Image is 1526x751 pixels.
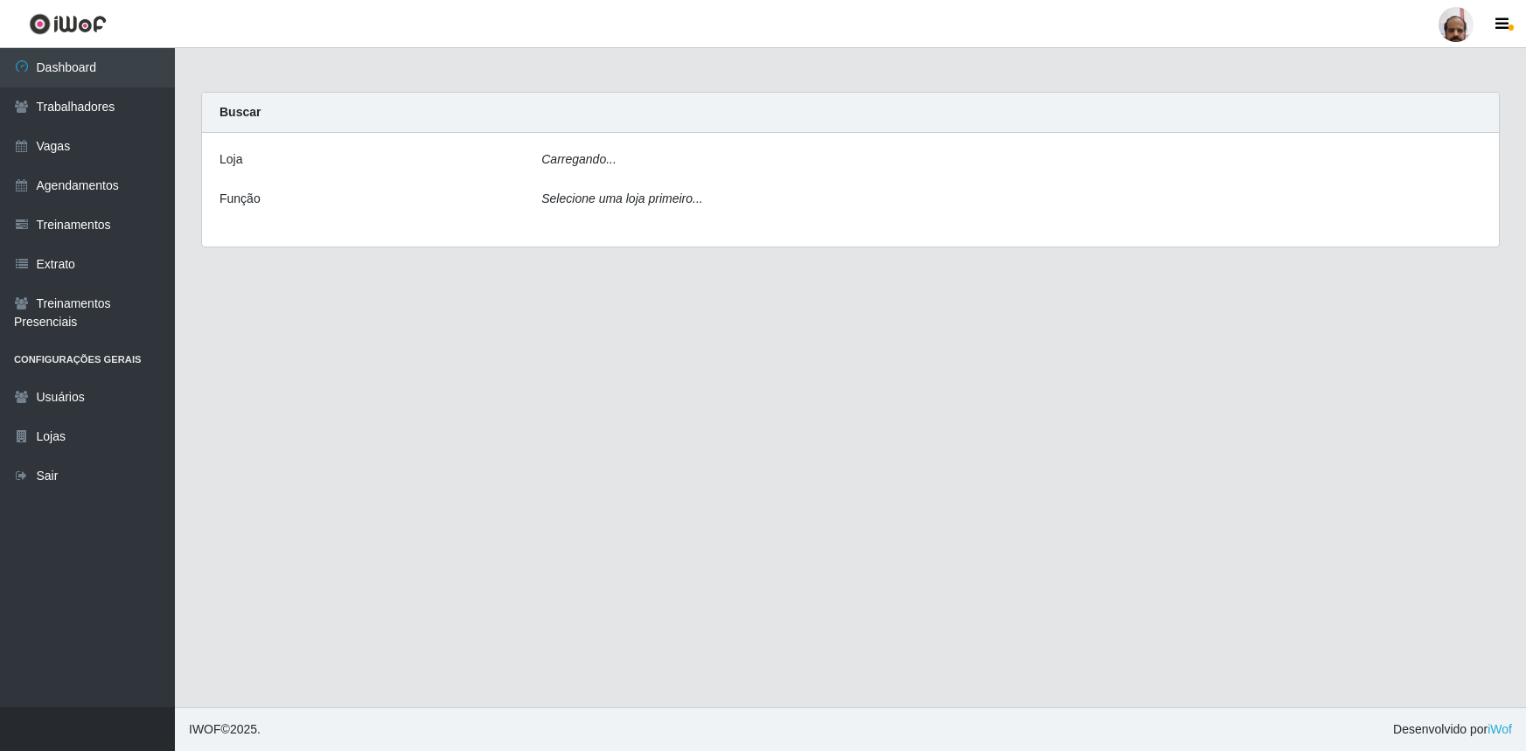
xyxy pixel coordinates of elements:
[219,190,261,208] label: Função
[219,150,242,169] label: Loja
[541,152,617,166] i: Carregando...
[189,720,261,739] span: © 2025 .
[1393,720,1512,739] span: Desenvolvido por
[189,722,221,736] span: IWOF
[219,105,261,119] strong: Buscar
[541,191,702,205] i: Selecione uma loja primeiro...
[1488,722,1512,736] a: iWof
[29,13,107,35] img: CoreUI Logo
